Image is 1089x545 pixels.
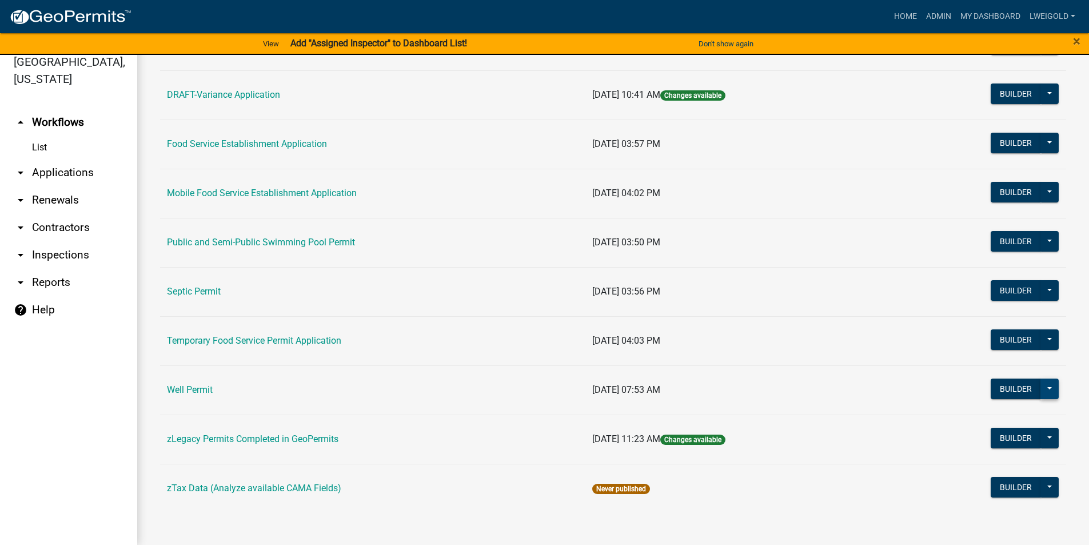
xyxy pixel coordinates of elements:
i: help [14,303,27,317]
button: Builder [991,83,1041,104]
span: [DATE] 03:57 PM [592,138,660,149]
span: [DATE] 04:02 PM [592,188,660,198]
a: zLegacy Permits Completed in GeoPermits [167,433,338,444]
button: Builder [991,182,1041,202]
span: Changes available [660,90,725,101]
a: Food Service Establishment Application [167,138,327,149]
span: [DATE] 10:41 AM [592,89,660,100]
span: [DATE] 03:56 PM [592,286,660,297]
a: My Dashboard [956,6,1025,27]
a: Mobile Food Service Establishment Application [167,188,357,198]
a: Home [889,6,922,27]
strong: Add "Assigned Inspector" to Dashboard List! [290,38,467,49]
i: arrow_drop_down [14,166,27,180]
span: [DATE] 04:03 PM [592,335,660,346]
button: Builder [991,477,1041,498]
button: Builder [991,329,1041,350]
span: × [1073,33,1080,49]
i: arrow_drop_down [14,221,27,234]
a: View [258,34,284,53]
button: Builder [991,428,1041,448]
a: Public and Semi-Public Swimming Pool Permit [167,237,355,248]
span: Changes available [660,435,725,445]
a: DRAFT-Variance Application [167,89,280,100]
span: [DATE] 03:50 PM [592,237,660,248]
button: Don't show again [694,34,758,53]
button: Builder [991,280,1041,301]
a: zTax Data (Analyze available CAMA Fields) [167,483,341,494]
span: [DATE] 11:23 AM [592,433,660,444]
a: Well Permit [167,384,213,395]
i: arrow_drop_down [14,248,27,262]
i: arrow_drop_down [14,193,27,207]
span: [DATE] 07:53 AM [592,384,660,395]
a: Septic Permit [167,286,221,297]
button: Builder [991,231,1041,252]
i: arrow_drop_down [14,276,27,289]
button: Builder [991,133,1041,153]
a: Temporary Food Service Permit Application [167,335,341,346]
i: arrow_drop_up [14,116,27,129]
span: Never published [592,484,650,494]
a: lweigold [1025,6,1080,27]
button: Builder [991,379,1041,399]
button: Close [1073,34,1080,48]
a: Admin [922,6,956,27]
